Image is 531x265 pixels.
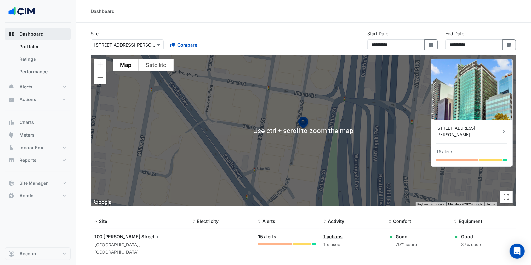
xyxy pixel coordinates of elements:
[197,218,219,224] span: Electricity
[20,180,48,186] span: Site Manager
[436,125,501,138] div: [STREET_ADDRESS][PERSON_NAME]
[393,218,411,224] span: Comfort
[436,149,453,155] div: 15 alerts
[20,119,34,126] span: Charts
[20,96,36,103] span: Actions
[20,132,35,138] span: Meters
[91,8,115,14] div: Dashboard
[14,40,71,53] a: Portfolio
[8,144,14,151] app-icon: Indoor Env
[461,233,482,240] div: Good
[5,81,71,93] button: Alerts
[258,233,316,240] div: 15 alerts
[20,157,37,163] span: Reports
[193,233,251,240] div: -
[5,189,71,202] button: Admin
[91,30,99,37] label: Site
[431,59,512,120] img: 100 Arthur Street
[8,180,14,186] app-icon: Site Manager
[94,59,106,71] button: Zoom in
[5,40,71,81] div: Dashboard
[20,84,32,90] span: Alerts
[506,42,512,48] fa-icon: Select Date
[92,198,113,206] a: Open this area in Google Maps (opens a new window)
[20,31,43,37] span: Dashboard
[323,241,381,248] div: 1 closed
[5,93,71,106] button: Actions
[486,202,495,206] a: Terms
[94,241,185,256] div: [GEOGRAPHIC_DATA], [GEOGRAPHIC_DATA]
[8,31,14,37] app-icon: Dashboard
[296,116,310,131] img: site-pin-selected.svg
[5,129,71,141] button: Meters
[396,233,417,240] div: Good
[166,39,201,50] button: Compare
[262,218,275,224] span: Alerts
[461,241,482,248] div: 87% score
[428,42,434,48] fa-icon: Select Date
[20,144,43,151] span: Indoor Env
[94,234,140,239] span: 100 [PERSON_NAME]
[14,53,71,65] a: Ratings
[14,65,71,78] a: Performance
[8,96,14,103] app-icon: Actions
[5,177,71,189] button: Site Manager
[99,218,107,224] span: Site
[92,198,113,206] img: Google
[113,59,139,71] button: Show street map
[8,84,14,90] app-icon: Alerts
[141,233,161,240] span: Street
[8,193,14,199] app-icon: Admin
[445,30,464,37] label: End Date
[8,5,36,18] img: Company Logo
[448,202,482,206] span: Map data ©2025 Google
[8,119,14,126] app-icon: Charts
[367,30,388,37] label: Start Date
[396,241,417,248] div: 79% score
[94,71,106,84] button: Zoom out
[5,154,71,166] button: Reports
[5,116,71,129] button: Charts
[177,42,197,48] span: Compare
[500,191,513,203] button: Toggle fullscreen view
[417,202,444,206] button: Keyboard shortcuts
[5,141,71,154] button: Indoor Env
[20,251,38,257] span: Account
[8,157,14,163] app-icon: Reports
[5,247,71,260] button: Account
[510,244,525,259] div: Open Intercom Messenger
[5,28,71,40] button: Dashboard
[20,193,34,199] span: Admin
[323,234,343,239] a: 1 actions
[459,218,482,224] span: Equipment
[139,59,174,71] button: Show satellite imagery
[328,218,344,224] span: Activity
[8,132,14,138] app-icon: Meters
